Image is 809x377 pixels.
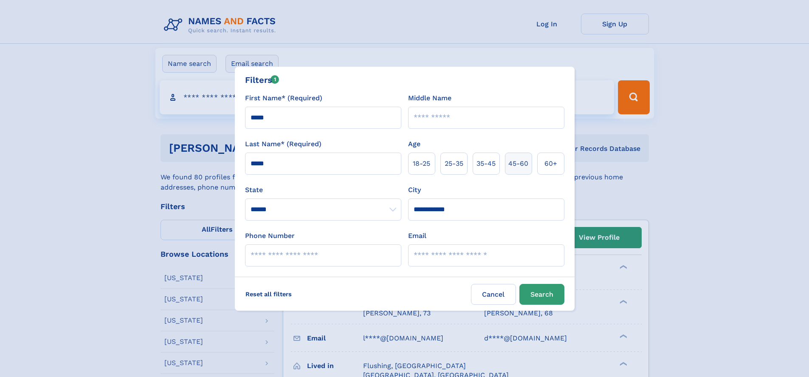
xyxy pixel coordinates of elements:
label: Cancel [471,284,516,305]
span: 18‑25 [413,159,430,169]
label: Phone Number [245,231,295,241]
label: Last Name* (Required) [245,139,321,149]
label: First Name* (Required) [245,93,322,103]
span: 35‑45 [476,159,496,169]
label: City [408,185,421,195]
span: 60+ [544,159,557,169]
label: Age [408,139,420,149]
label: Email [408,231,426,241]
span: 45‑60 [508,159,528,169]
label: Middle Name [408,93,451,103]
label: State [245,185,401,195]
span: 25‑35 [445,159,463,169]
button: Search [519,284,564,305]
label: Reset all filters [240,284,297,304]
div: Filters [245,74,279,86]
